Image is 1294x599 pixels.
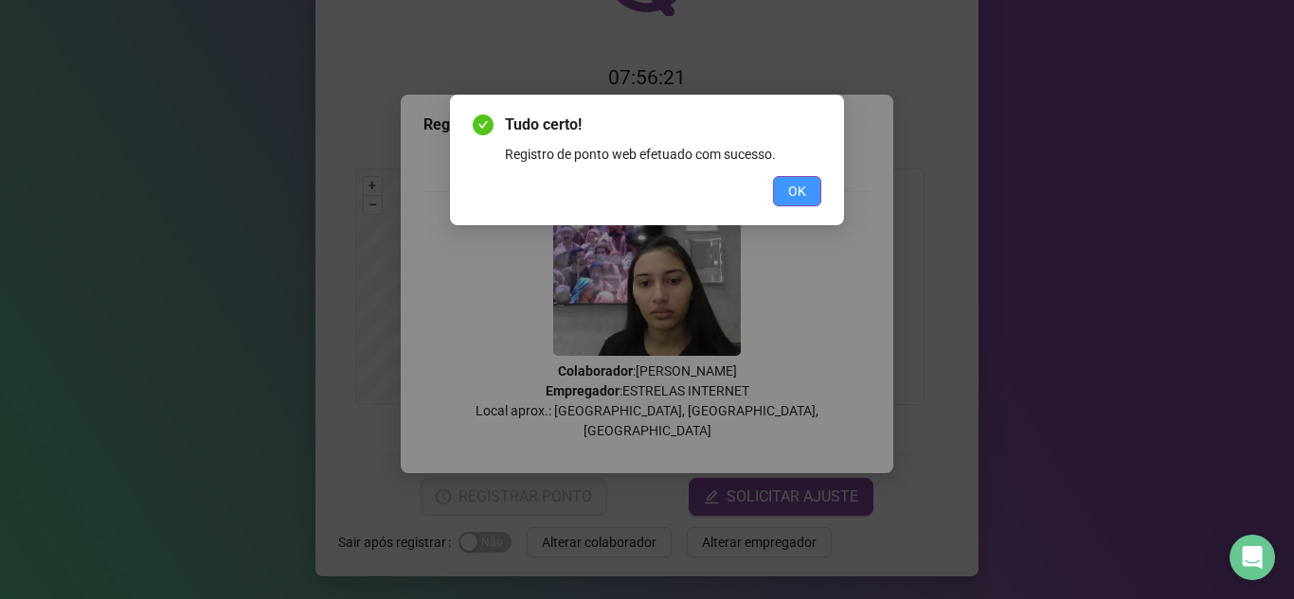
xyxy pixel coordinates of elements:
[505,144,821,165] div: Registro de ponto web efetuado com sucesso.
[773,176,821,206] button: OK
[788,181,806,202] span: OK
[505,114,821,136] span: Tudo certo!
[1230,535,1275,580] div: Open Intercom Messenger
[473,115,494,135] span: check-circle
